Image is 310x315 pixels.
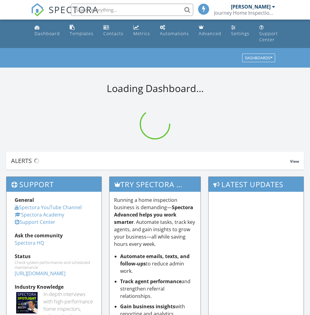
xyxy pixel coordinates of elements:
div: Check system performance and scheduled maintenance. [15,260,93,270]
li: and strengthen referral relationships. [120,278,196,300]
button: Dashboards [242,54,275,62]
input: Search everything... [71,4,193,16]
a: Contacts [101,22,126,39]
h3: Try spectora advanced [DATE] [109,177,201,192]
span: SPECTORA [49,3,99,16]
div: Settings [231,31,249,36]
div: Dashboard [35,31,60,36]
a: Dashboard [32,22,62,39]
strong: Spectora Advanced helps you work smarter [114,204,193,225]
a: Spectora HQ [15,239,44,246]
span: View [290,159,299,164]
div: [PERSON_NAME] [231,4,271,10]
a: Metrics [131,22,153,39]
a: Spectora YouTube Channel [15,204,82,211]
div: Automations [160,31,189,36]
img: Spectoraspolightmain [16,292,38,313]
div: Alerts [11,157,290,165]
a: Automations (Basic) [157,22,191,39]
a: [URL][DOMAIN_NAME] [15,270,65,277]
div: Industry Knowledge [15,283,93,291]
img: The Best Home Inspection Software - Spectora [31,3,44,17]
div: Metrics [133,31,150,36]
div: Contacts [103,31,124,36]
a: Templates [67,22,96,39]
a: Support Center [15,219,55,225]
div: Support Center [259,31,278,43]
a: Settings [229,22,252,39]
strong: Track agent performance [120,278,182,285]
strong: Gain business insights [120,303,175,310]
strong: Automate emails, texts, and follow-ups [120,253,190,267]
a: Support Center [257,22,280,46]
div: Journey Home Inspection Services [214,10,275,16]
a: SPECTORA [31,8,99,21]
li: to reduce admin work. [120,253,196,275]
p: Running a home inspection business is demanding— . Automate tasks, track key agents, and gain ins... [114,196,196,248]
h3: Latest Updates [209,177,304,192]
div: Templates [70,31,94,36]
div: Ask the community [15,232,93,239]
a: Spectora Academy [15,211,64,218]
h3: Support [6,177,101,192]
a: Advanced [196,22,224,39]
div: Status [15,253,93,260]
strong: General [15,197,34,203]
div: Dashboards [245,56,272,60]
div: Advanced [199,31,221,36]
